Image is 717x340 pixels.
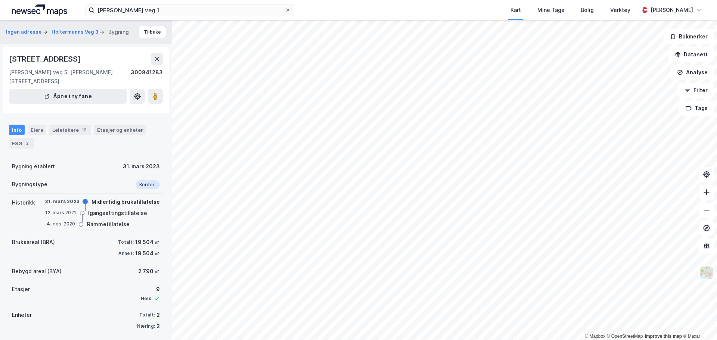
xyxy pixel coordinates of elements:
div: Midlertidig brukstillatelse [91,197,160,206]
div: 31. mars 2023 [45,198,79,205]
div: Rammetillatelse [87,220,130,229]
div: 19 504 ㎡ [135,249,160,258]
div: Bygningstype [12,180,47,189]
div: 19 504 ㎡ [135,238,160,247]
div: Bolig [581,6,594,15]
div: 2 790 ㎡ [138,267,160,276]
a: Improve this map [645,334,682,339]
div: Bebygd areal (BYA) [12,267,62,276]
button: Åpne i ny fane [9,89,127,104]
div: Bygning etablert [12,162,55,171]
div: Totalt: [118,239,134,245]
iframe: Chat Widget [680,304,717,340]
div: Heis: [141,296,152,302]
div: 300841283 [131,68,163,86]
div: Bygning [108,28,129,37]
div: Etasjer [12,285,30,294]
div: 10 [80,126,88,134]
div: Verktøy [610,6,630,15]
button: Datasett [668,47,714,62]
div: Igangsettingstillatelse [88,209,147,218]
div: Kart [510,6,521,15]
div: Leietakere [49,125,91,135]
img: logo.a4113a55bc3d86da70a041830d287a7e.svg [12,4,67,16]
input: Søk på adresse, matrikkel, gårdeiere, leietakere eller personer [94,4,285,16]
div: [STREET_ADDRESS] [9,53,82,65]
div: Annet: [118,250,134,256]
img: Z [699,266,714,280]
a: Mapbox [585,334,605,339]
button: Tags [679,101,714,116]
button: Filter [678,83,714,98]
div: Enheter [12,311,32,319]
div: ESG [9,138,34,149]
div: Eiere [28,125,46,135]
div: 12. mars 2021 [45,209,76,216]
div: 2 [156,322,160,331]
div: Næring: [137,323,155,329]
div: [PERSON_NAME] [651,6,693,15]
div: [PERSON_NAME] veg 5, [PERSON_NAME][STREET_ADDRESS] [9,68,131,86]
button: Holtermanns Veg 3 [52,28,100,36]
div: 2 [156,311,160,319]
div: Info [9,125,25,135]
button: Bokmerker [664,29,714,44]
div: Etasjer og enheter [97,127,143,133]
div: 2 [24,140,31,147]
div: Mine Tags [537,6,564,15]
div: 31. mars 2023 [123,162,160,171]
button: Tilbake [139,26,166,38]
div: Historikk [12,198,35,207]
button: Analyse [671,65,714,80]
button: Ingen adresse [6,28,43,36]
div: 4. des. 2020 [45,221,75,227]
a: OpenStreetMap [607,334,643,339]
div: Bruksareal (BRA) [12,238,55,247]
div: Totalt: [139,312,155,318]
div: 9 [141,285,160,294]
